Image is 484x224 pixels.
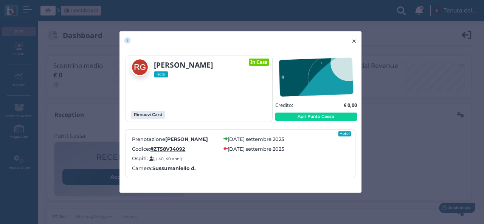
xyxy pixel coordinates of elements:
label: Ospiti: [132,155,219,162]
a: [PERSON_NAME] Hotel [131,58,232,77]
img: Roxana Grosu [131,58,149,76]
b: € 0,00 [344,102,357,108]
div: Hotel [338,131,351,136]
span: × [351,36,357,46]
h5: Credito: [275,102,293,108]
b: #ZT58VJ4092 [150,146,185,152]
b: [PERSON_NAME] [154,60,213,70]
label: Camera: [132,165,195,172]
a: #ZT58VJ4092 [150,145,185,153]
label: [DATE] settembre 2025 [228,136,284,143]
label: Codice: [132,145,219,153]
b: In Casa [250,59,268,65]
button: Apri Punto Cassa [275,113,357,121]
label: [DATE] settembre 2025 [228,145,284,153]
label: Prenotazione [132,136,219,143]
button: Rimuovi Card [131,111,165,119]
span: Hotel [154,71,168,77]
b: Sussumaniello d. [152,165,195,172]
b: [PERSON_NAME] [165,136,208,142]
span: Assistenza [22,6,50,12]
small: ( 40, 40 anni) [156,156,182,161]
